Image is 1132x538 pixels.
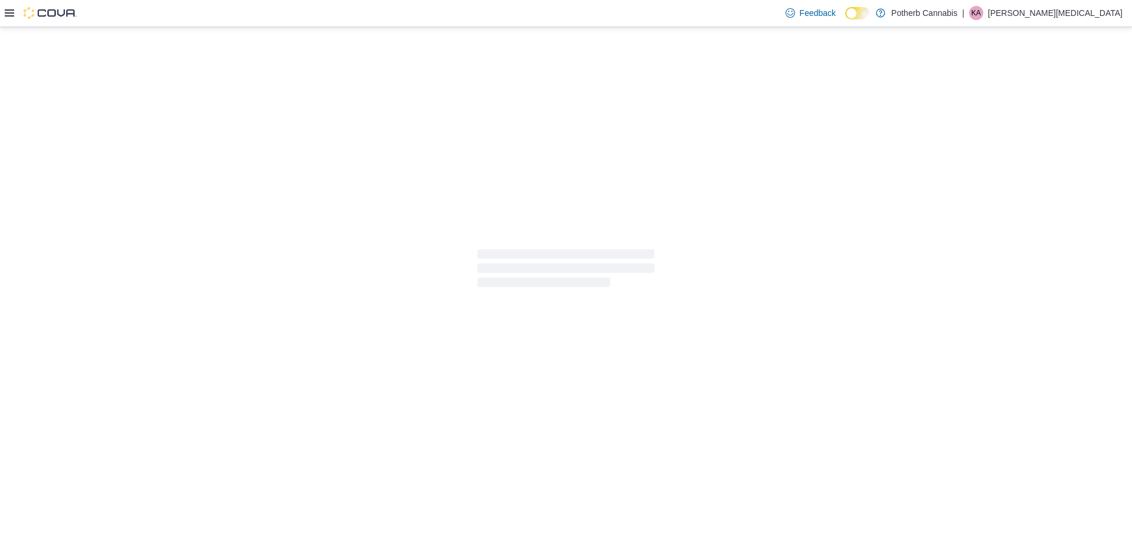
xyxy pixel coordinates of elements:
[971,6,981,20] span: KA
[845,7,870,19] input: Dark Mode
[962,6,964,20] p: |
[24,7,77,19] img: Cova
[781,1,840,25] a: Feedback
[891,6,957,20] p: Potherb Cannabis
[969,6,983,20] div: Kareem Areola
[477,252,655,289] span: Loading
[800,7,836,19] span: Feedback
[845,19,846,20] span: Dark Mode
[988,6,1123,20] p: [PERSON_NAME][MEDICAL_DATA]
